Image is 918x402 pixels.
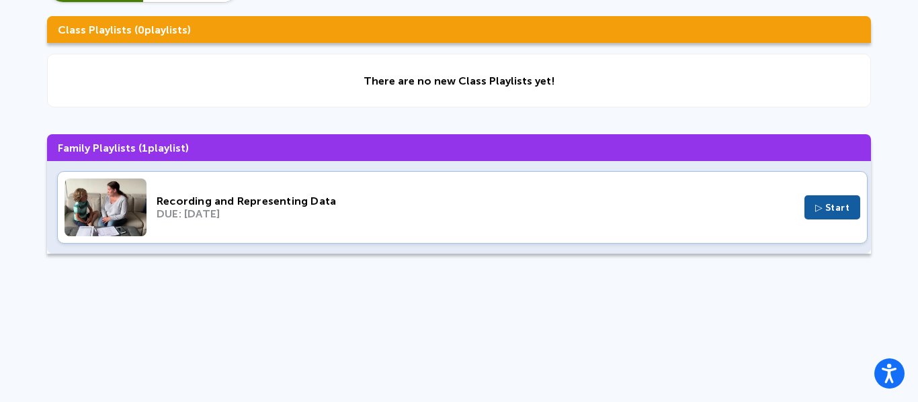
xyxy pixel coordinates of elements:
div: Recording and Representing Data [157,195,794,207]
h3: Family Playlists ( playlist) [47,134,871,161]
span: 0 [138,23,144,36]
div: There are no new Class Playlists yet! [364,74,555,87]
div: DUE: [DATE] [157,207,794,220]
span: ▷ Start [815,202,850,213]
img: Thumbnail [65,179,147,236]
h3: Class Playlists ( playlists) [47,16,871,43]
span: 1 [142,142,148,154]
button: ▷ Start [804,195,861,219]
